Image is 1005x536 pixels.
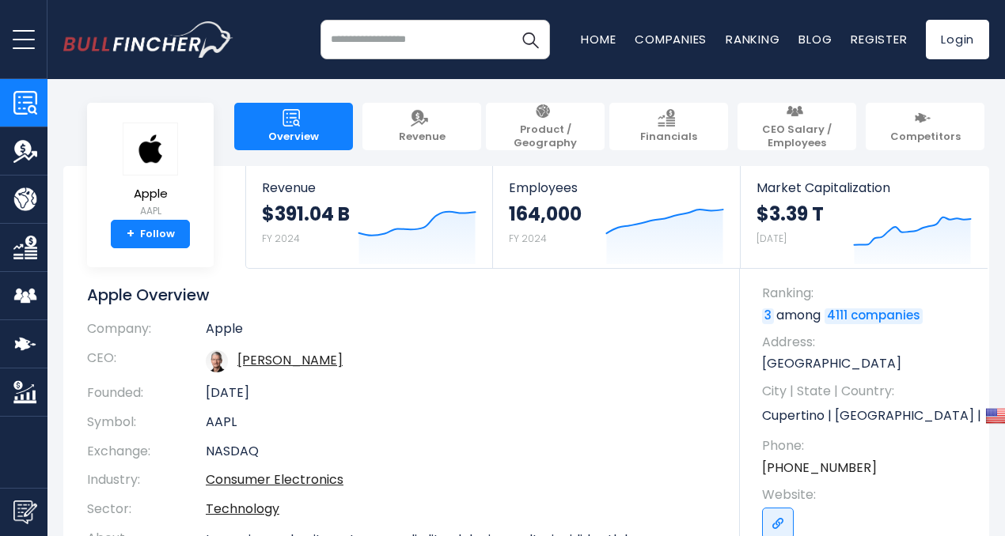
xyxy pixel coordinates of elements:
[399,130,446,144] span: Revenue
[268,130,319,144] span: Overview
[726,31,779,47] a: Ranking
[362,103,481,150] a: Revenue
[262,232,300,245] small: FY 2024
[262,180,476,195] span: Revenue
[206,350,228,372] img: tim-cook.jpg
[206,500,279,518] a: Technology
[926,20,989,59] a: Login
[762,285,973,302] span: Ranking:
[762,486,973,504] span: Website:
[206,437,716,466] td: NASDAQ
[206,408,716,437] td: AAPL
[851,31,907,47] a: Register
[762,308,774,324] a: 3
[757,202,824,226] strong: $3.39 T
[509,180,723,195] span: Employees
[486,103,605,150] a: Product / Geography
[762,437,973,455] span: Phone:
[87,466,206,495] th: Industry:
[87,344,206,379] th: CEO:
[762,307,973,324] p: among
[509,202,582,226] strong: 164,000
[206,470,343,489] a: Consumer Electronics
[866,103,984,150] a: Competitors
[609,103,728,150] a: Financials
[122,122,179,221] a: Apple AAPL
[635,31,707,47] a: Companies
[63,21,233,58] img: bullfincher logo
[798,31,832,47] a: Blog
[111,220,190,248] a: +Follow
[246,166,492,268] a: Revenue $391.04 B FY 2024
[757,180,972,195] span: Market Capitalization
[87,437,206,466] th: Exchange:
[63,21,233,58] a: Go to homepage
[509,232,547,245] small: FY 2024
[237,351,343,369] a: ceo
[757,232,787,245] small: [DATE]
[741,166,988,268] a: Market Capitalization $3.39 T [DATE]
[581,31,616,47] a: Home
[762,334,973,351] span: Address:
[87,321,206,344] th: Company:
[234,103,353,150] a: Overview
[262,202,350,226] strong: $391.04 B
[890,130,961,144] span: Competitors
[762,355,973,372] p: [GEOGRAPHIC_DATA]
[762,383,973,400] span: City | State | Country:
[762,404,973,428] p: Cupertino | [GEOGRAPHIC_DATA] | US
[640,130,697,144] span: Financials
[762,459,877,477] a: [PHONE_NUMBER]
[127,227,135,241] strong: +
[87,379,206,408] th: Founded:
[510,20,550,59] button: Search
[745,123,848,150] span: CEO Salary / Employees
[494,123,597,150] span: Product / Geography
[123,187,178,201] span: Apple
[825,308,923,324] a: 4111 companies
[87,285,716,305] h1: Apple Overview
[206,321,716,344] td: Apple
[206,379,716,408] td: [DATE]
[87,495,206,524] th: Sector:
[738,103,856,150] a: CEO Salary / Employees
[87,408,206,437] th: Symbol:
[493,166,739,268] a: Employees 164,000 FY 2024
[123,204,178,218] small: AAPL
